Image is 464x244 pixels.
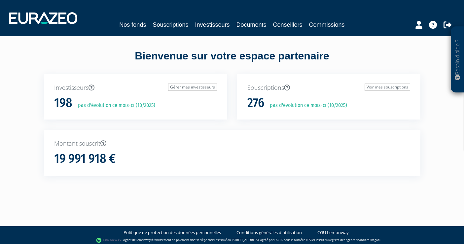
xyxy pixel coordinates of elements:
[7,237,457,244] div: - Agent de (établissement de paiement dont le siège social est situé au [STREET_ADDRESS], agréé p...
[365,84,410,91] a: Voir mes souscriptions
[73,102,155,109] p: pas d'évolution ce mois-ci (10/2025)
[54,152,116,166] h1: 19 991 918 €
[273,20,303,29] a: Conseillers
[309,20,345,29] a: Commissions
[39,49,425,74] div: Bienvenue sur votre espace partenaire
[236,20,267,29] a: Documents
[119,20,146,29] a: Nos fonds
[54,139,410,148] p: Montant souscrit
[9,12,77,24] img: 1732889491-logotype_eurazeo_blanc_rvb.png
[96,237,122,244] img: logo-lemonway.png
[124,229,221,236] a: Politique de protection des données personnelles
[328,238,380,242] a: Registre des agents financiers (Regafi)
[54,84,217,92] p: Investisseurs
[265,102,347,109] p: pas d'évolution ce mois-ci (10/2025)
[136,238,151,242] a: Lemonway
[247,84,410,92] p: Souscriptions
[317,229,349,236] a: CGU Lemonway
[247,96,264,110] h1: 276
[454,30,461,89] p: Besoin d'aide ?
[54,96,72,110] h1: 198
[195,20,230,29] a: Investisseurs
[153,20,188,29] a: Souscriptions
[168,84,217,91] a: Gérer mes investisseurs
[236,229,302,236] a: Conditions générales d'utilisation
